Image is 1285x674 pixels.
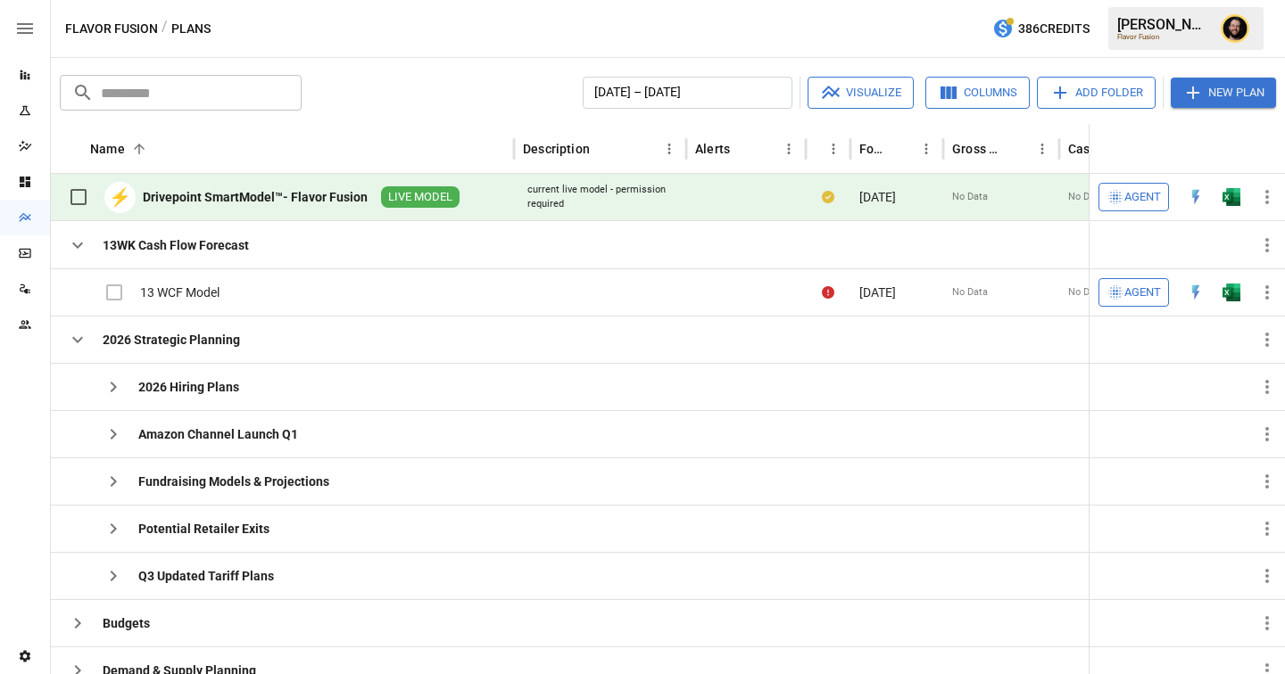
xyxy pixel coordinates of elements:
[138,425,298,443] div: Amazon Channel Launch Q1
[850,174,943,221] div: [DATE]
[657,136,682,161] button: Description column menu
[925,77,1030,109] button: Columns
[381,189,460,206] span: LIVE MODEL
[103,236,249,254] div: 13WK Cash Flow Forecast
[952,285,988,300] span: No Data
[695,142,730,156] div: Alerts
[138,473,329,490] div: Fundraising Models & Projections
[1037,77,1156,109] button: Add Folder
[523,142,590,156] div: Description
[127,136,152,161] button: Sort
[914,136,939,161] button: Forecast start column menu
[952,142,1003,156] div: Gross Margin
[1117,16,1210,33] div: [PERSON_NAME]
[1187,188,1205,206] div: Open in Quick Edit
[103,331,240,349] div: 2026 Strategic Planning
[138,378,239,396] div: 2026 Hiring Plans
[1005,136,1030,161] button: Sort
[103,614,150,632] div: Budgets
[104,182,136,213] div: ⚡
[1223,188,1240,206] img: excel-icon.76473adf.svg
[1187,188,1205,206] img: quick-edit-flash.b8aec18c.svg
[1068,285,1104,300] span: No Data
[140,284,220,301] div: 13 WCF Model
[90,142,125,156] div: Name
[1068,190,1104,204] span: No Data
[889,136,914,161] button: Sort
[807,136,832,161] button: Sort
[1124,283,1161,303] span: Agent
[1068,142,1098,156] div: Cash
[138,520,269,538] div: Potential Retailer Exits
[143,188,368,206] div: Drivepoint SmartModel™- Flavor Fusion
[732,136,757,161] button: Sort
[1030,136,1055,161] button: Gross Margin column menu
[1098,183,1169,211] button: Agent
[583,77,792,109] button: [DATE] – [DATE]
[1223,284,1240,301] div: Open in Excel
[952,190,988,204] span: No Data
[1098,278,1169,307] button: Agent
[859,142,887,156] div: Forecast start
[1223,188,1240,206] div: Open in Excel
[592,136,617,161] button: Sort
[162,18,168,40] div: /
[821,136,846,161] button: Status column menu
[985,12,1097,45] button: 386Credits
[850,268,943,316] div: [DATE]
[1187,284,1205,301] div: Open in Quick Edit
[1124,187,1161,208] span: Agent
[1260,136,1285,161] button: Sort
[527,183,673,210] div: current live model - permission required
[138,567,274,585] div: Q3 Updated Tariff Plans
[65,18,158,40] button: Flavor Fusion
[776,136,801,161] button: Alerts column menu
[1117,33,1210,41] div: Flavor Fusion
[1223,284,1240,301] img: excel-icon.76473adf.svg
[822,188,834,206] div: Your plan has changes in Excel that are not reflected in the Drivepoint Data Warehouse, select "S...
[1210,4,1260,53] button: Ciaran Nugent
[808,77,914,109] button: Visualize
[1171,78,1276,108] button: New Plan
[1187,284,1205,301] img: quick-edit-flash.b8aec18c.svg
[1221,14,1249,43] img: Ciaran Nugent
[1018,18,1090,40] span: 386 Credits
